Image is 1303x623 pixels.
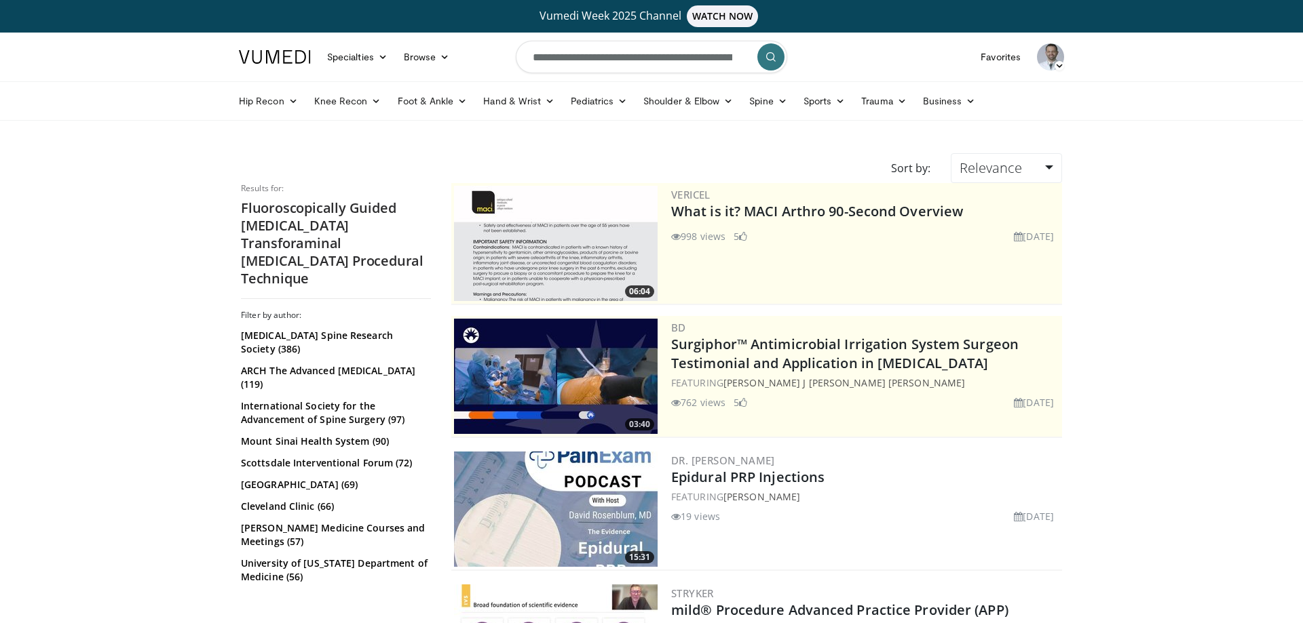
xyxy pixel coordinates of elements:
[241,364,428,391] a: ARCH The Advanced [MEDICAL_DATA] (119)
[671,188,711,201] a: Vericel
[741,87,795,115] a: Spine
[241,399,428,426] a: International Society for the Advancement of Spine Surgery (97)
[734,229,747,243] li: 5
[231,87,306,115] a: Hip Recon
[1014,229,1054,243] li: [DATE]
[1014,395,1054,409] li: [DATE]
[516,41,787,73] input: Search topics, interventions
[1037,43,1064,71] img: Avatar
[671,202,963,220] a: What is it? MACI Arthro 90-Second Overview
[671,468,825,486] a: Epidural PRP Injections
[671,395,725,409] li: 762 views
[671,489,1059,504] div: FEATURING
[454,319,658,434] img: 70422da6-974a-44ac-bf9d-78c82a89d891.300x170_q85_crop-smart_upscale.jpg
[454,319,658,434] a: 03:40
[853,87,915,115] a: Trauma
[625,418,654,430] span: 03:40
[241,329,428,356] a: [MEDICAL_DATA] Spine Research Society (386)
[671,509,720,523] li: 19 views
[454,186,658,301] img: aa6cc8ed-3dbf-4b6a-8d82-4a06f68b6688.300x170_q85_crop-smart_upscale.jpg
[671,321,686,334] a: BD
[241,521,428,548] a: [PERSON_NAME] Medicine Courses and Meetings (57)
[241,456,428,470] a: Scottsdale Interventional Forum (72)
[671,586,714,600] a: Stryker
[1014,509,1054,523] li: [DATE]
[241,310,431,321] h3: Filter by author:
[241,557,428,584] a: University of [US_STATE] Department of Medicine (56)
[915,87,984,115] a: Business
[795,87,854,115] a: Sports
[671,335,1019,372] a: Surgiphor™ Antimicrobial Irrigation System Surgeon Testimonial and Application in [MEDICAL_DATA]
[241,478,428,491] a: [GEOGRAPHIC_DATA] (69)
[734,395,747,409] li: 5
[241,183,431,194] p: Results for:
[390,87,476,115] a: Foot & Ankle
[881,153,941,183] div: Sort by:
[671,376,1059,390] div: FEATURING
[635,87,741,115] a: Shoulder & Elbow
[625,285,654,298] span: 06:04
[396,43,458,71] a: Browse
[241,435,428,448] a: Mount Sinai Health System (90)
[475,87,563,115] a: Hand & Wrist
[951,153,1062,183] a: Relevance
[239,50,311,64] img: VuMedi Logo
[241,199,431,287] h2: Fluoroscopically Guided [MEDICAL_DATA] Transforaminal [MEDICAL_DATA] Procedural Technique
[671,229,725,243] li: 998 views
[671,454,775,467] a: Dr. [PERSON_NAME]
[454,451,658,567] img: 3225a970-7317-47b7-90a3-c1b0af04c7f8.300x170_q85_crop-smart_upscale.jpg
[723,376,965,389] a: [PERSON_NAME] J [PERSON_NAME] [PERSON_NAME]
[563,87,635,115] a: Pediatrics
[241,5,1062,27] a: Vumedi Week 2025 ChannelWATCH NOW
[687,5,759,27] span: WATCH NOW
[454,451,658,567] a: 15:31
[960,159,1022,177] span: Relevance
[454,186,658,301] a: 06:04
[319,43,396,71] a: Specialties
[625,551,654,563] span: 15:31
[972,43,1029,71] a: Favorites
[723,490,800,503] a: [PERSON_NAME]
[306,87,390,115] a: Knee Recon
[241,500,428,513] a: Cleveland Clinic (66)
